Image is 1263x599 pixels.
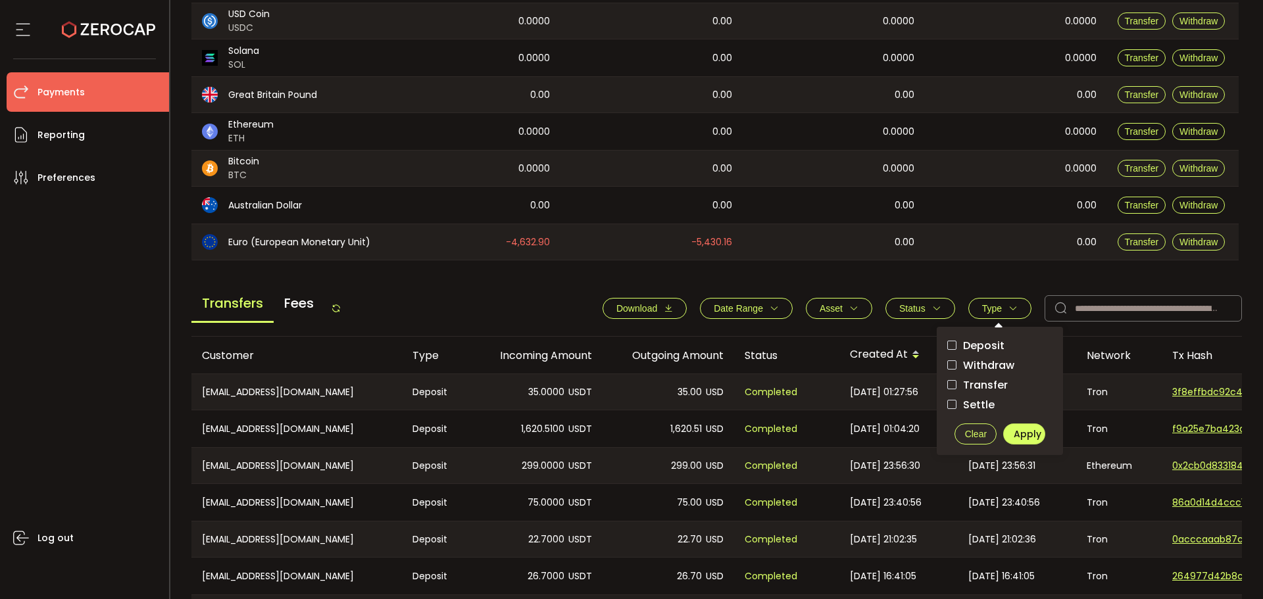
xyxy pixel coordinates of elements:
[1179,200,1218,210] span: Withdraw
[968,495,1040,510] span: [DATE] 23:40:56
[745,532,797,547] span: Completed
[706,385,724,400] span: USD
[734,348,839,363] div: Status
[956,359,1014,371] span: Withdraw
[712,51,732,66] span: 0.00
[1118,86,1166,103] button: Transfer
[228,132,274,145] span: ETH
[568,385,592,400] span: USDT
[191,521,402,557] div: [EMAIL_ADDRESS][DOMAIN_NAME]
[895,235,914,250] span: 0.00
[1125,126,1159,137] span: Transfer
[1179,126,1218,137] span: Withdraw
[745,385,797,400] span: Completed
[1179,53,1218,63] span: Withdraw
[228,235,370,249] span: Euro (European Monetary Unit)
[1118,160,1166,177] button: Transfer
[1172,160,1225,177] button: Withdraw
[712,161,732,176] span: 0.00
[968,458,1035,473] span: [DATE] 23:56:31
[706,532,724,547] span: USD
[228,155,259,168] span: Bitcoin
[691,235,732,250] span: -5,430.16
[1118,197,1166,214] button: Transfer
[1076,448,1162,483] div: Ethereum
[1076,558,1162,594] div: Tron
[956,339,1004,352] span: Deposit
[228,21,270,35] span: USDC
[965,429,987,439] span: Clear
[191,410,402,447] div: [EMAIL_ADDRESS][DOMAIN_NAME]
[885,298,955,319] button: Status
[895,87,914,103] span: 0.00
[1172,233,1225,251] button: Withdraw
[228,7,270,21] span: USD Coin
[1172,12,1225,30] button: Withdraw
[820,303,843,314] span: Asset
[947,337,1052,413] div: checkbox-group
[745,458,797,473] span: Completed
[202,234,218,250] img: eur_portfolio.svg
[402,448,471,483] div: Deposit
[191,448,402,483] div: [EMAIL_ADDRESS][DOMAIN_NAME]
[883,161,914,176] span: 0.0000
[1125,237,1159,247] span: Transfer
[568,458,592,473] span: USDT
[202,197,218,213] img: aud_portfolio.svg
[528,495,564,510] span: 75.0000
[518,161,550,176] span: 0.0000
[528,385,564,400] span: 35.0000
[37,529,74,548] span: Log out
[202,160,218,176] img: btc_portfolio.svg
[712,14,732,29] span: 0.00
[530,87,550,103] span: 0.00
[616,303,657,314] span: Download
[402,410,471,447] div: Deposit
[1179,237,1218,247] span: Withdraw
[712,198,732,213] span: 0.00
[202,124,218,139] img: eth_portfolio.svg
[712,87,732,103] span: 0.00
[1077,87,1097,103] span: 0.00
[1179,16,1218,26] span: Withdraw
[37,83,85,102] span: Payments
[568,421,592,437] span: USDT
[518,14,550,29] span: 0.0000
[1076,348,1162,363] div: Network
[1003,423,1045,444] button: Apply
[850,569,916,584] span: [DATE] 16:41:05
[568,569,592,584] span: USDT
[191,374,402,410] div: [EMAIL_ADDRESS][DOMAIN_NAME]
[706,495,724,510] span: USD
[883,14,914,29] span: 0.0000
[954,423,997,444] button: Clear
[402,348,471,363] div: Type
[506,235,550,250] span: -4,632.90
[895,198,914,213] span: 0.00
[806,298,872,319] button: Asset
[1172,86,1225,103] button: Withdraw
[1118,233,1166,251] button: Transfer
[1125,53,1159,63] span: Transfer
[982,303,1002,314] span: Type
[1065,161,1097,176] span: 0.0000
[402,484,471,521] div: Deposit
[1076,484,1162,521] div: Tron
[706,569,724,584] span: USD
[678,385,702,400] span: 35.00
[850,495,922,510] span: [DATE] 23:40:56
[678,532,702,547] span: 22.70
[1125,16,1159,26] span: Transfer
[1125,89,1159,100] span: Transfer
[1065,124,1097,139] span: 0.0000
[402,374,471,410] div: Deposit
[839,344,958,366] div: Created At
[228,88,317,102] span: Great Britain Pound
[956,398,995,411] span: Settle
[191,348,402,363] div: Customer
[883,124,914,139] span: 0.0000
[850,532,917,547] span: [DATE] 21:02:35
[568,532,592,547] span: USDT
[850,421,920,437] span: [DATE] 01:04:20
[228,168,259,182] span: BTC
